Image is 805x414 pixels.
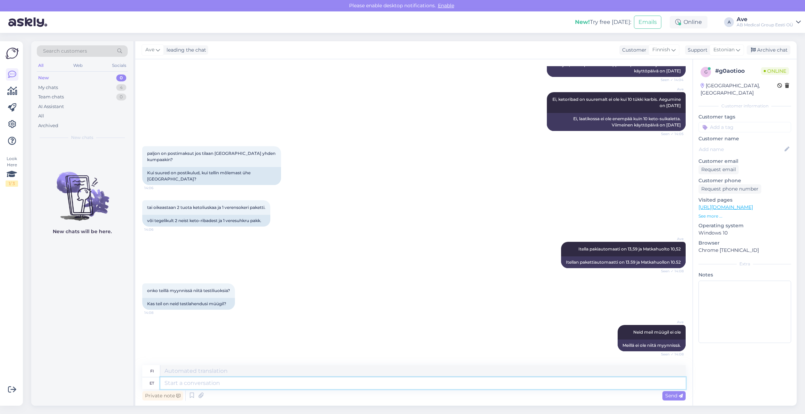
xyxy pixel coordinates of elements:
[72,61,84,70] div: Web
[713,46,735,54] span: Estonian
[43,47,87,55] span: Search customers
[737,22,793,28] div: AB Medical Group Eesti OÜ
[147,151,277,162] span: paljon on postimaksut jos tilaan [GEOGRAPHIC_DATA] yhden kumpaakin?
[698,113,791,121] p: Customer tags
[552,97,682,108] span: Ei, ketoribad on suuremalt ei ole kui 10 tükki karbis. Aegumine on [DATE]
[38,84,58,91] div: My chats
[634,16,661,29] button: Emails
[144,310,170,315] span: 14:08
[142,298,235,310] div: Kas teil on neid testlahendusi müügil?
[699,146,783,153] input: Add name
[658,268,684,274] span: Seen ✓ 14:08
[698,229,791,237] p: Windows 10
[6,47,19,60] img: Askly Logo
[619,46,646,54] div: Customer
[575,19,590,25] b: New!
[144,185,170,191] span: 14:06
[737,17,793,22] div: Ave
[6,180,18,187] div: 1 / 3
[6,156,18,187] div: Look Here
[618,340,686,351] div: Meillä ei ole niitä myynnissä.
[698,239,791,247] p: Browser
[658,131,684,136] span: Seen ✓ 14:05
[142,391,183,400] div: Private note
[698,158,791,165] p: Customer email
[142,215,270,227] div: või tegelikult 2 neist keto-ribadest ja 1 veresuhkru pakk.
[38,122,58,129] div: Archived
[698,196,791,204] p: Visited pages
[38,74,49,81] div: New
[658,352,684,357] span: Seen ✓ 14:08
[561,256,686,268] div: Itellan pakettiautomaatti on 13.59 ja Matkahuollon 10.52
[670,16,707,28] div: Online
[698,204,753,210] a: [URL][DOMAIN_NAME]
[147,288,230,293] span: onko teillä myynnissä niitä testiliuoksia?
[37,61,45,70] div: All
[142,167,281,185] div: Kui suured on postikulud, kui tellin mõlemast ühe [GEOGRAPHIC_DATA]?
[698,122,791,132] input: Add a tag
[701,82,777,97] div: [GEOGRAPHIC_DATA], [GEOGRAPHIC_DATA]
[715,67,761,75] div: # g0aotioo
[147,205,265,210] span: tai oikeastaan 2 tuota ketoliuskaa ja 1 verensokeri paketti.
[116,94,126,100] div: 0
[150,365,154,377] div: fi
[38,103,64,110] div: AI Assistant
[547,59,686,77] div: kyllä, ne on pakattu 50 kappaleen pakkauksiin ja viimeinen käyttöpäivä on [DATE]
[144,227,170,232] span: 14:06
[150,377,154,389] div: et
[658,87,684,92] span: Ave
[747,45,790,55] div: Archive chat
[578,246,681,252] span: Itella pakiautomaati on 13,59 ja Matkahuolto 10,52
[436,2,456,9] span: Enable
[698,103,791,109] div: Customer information
[575,18,631,26] div: Try free [DATE]:
[31,159,133,222] img: No chats
[547,113,686,131] div: Ei, laatikossa ei ole enempää kuin 10 keto-suikaletta. Viimeinen käyttöpäivä on [DATE]
[698,271,791,279] p: Notes
[38,94,64,100] div: Team chats
[116,74,126,81] div: 0
[698,213,791,219] p: See more ...
[658,77,684,82] span: Seen ✓ 14:04
[704,69,707,74] span: g
[698,165,739,174] div: Request email
[145,46,154,54] span: Ave
[685,46,707,54] div: Support
[116,84,126,91] div: 4
[737,17,801,28] a: AveAB Medical Group Eesti OÜ
[698,222,791,229] p: Operating system
[164,46,206,54] div: leading the chat
[761,67,789,75] span: Online
[658,319,684,325] span: Ave
[633,329,681,335] span: Neid meil müügil ei ole
[698,135,791,142] p: Customer name
[698,247,791,254] p: Chrome [TECHNICAL_ID]
[698,261,791,267] div: Extra
[71,134,93,141] span: New chats
[658,236,684,241] span: Ave
[111,61,128,70] div: Socials
[38,113,44,120] div: All
[665,393,683,399] span: Send
[698,184,761,194] div: Request phone number
[724,17,734,27] div: A
[698,177,791,184] p: Customer phone
[53,228,112,235] p: New chats will be here.
[652,46,670,54] span: Finnish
